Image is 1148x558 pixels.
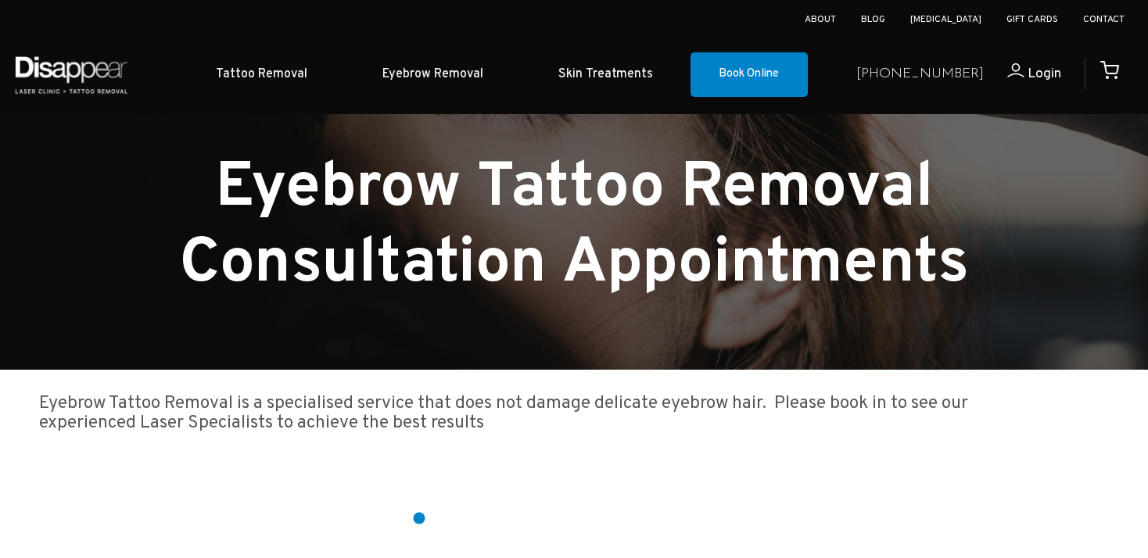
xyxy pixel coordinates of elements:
[861,13,885,26] a: Blog
[12,47,131,102] img: Disappear - Laser Clinic and Tattoo Removal Services in Sydney, Australia
[521,51,691,98] a: Skin Treatments
[39,392,968,435] big: Eyebrow Tattoo Removal is a specialised service that does not damage delicate eyebrow hair. Pleas...
[910,13,981,26] a: [MEDICAL_DATA]
[1083,13,1125,26] a: Contact
[805,13,836,26] a: About
[856,63,984,86] a: [PHONE_NUMBER]
[984,63,1061,86] a: Login
[691,52,808,98] a: Book Online
[178,51,345,98] a: Tattoo Removal
[1006,13,1058,26] a: Gift Cards
[180,149,969,305] small: Eyebrow Tattoo Removal Consultation Appointments
[1028,65,1061,83] span: Login
[345,51,521,98] a: Eyebrow Removal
